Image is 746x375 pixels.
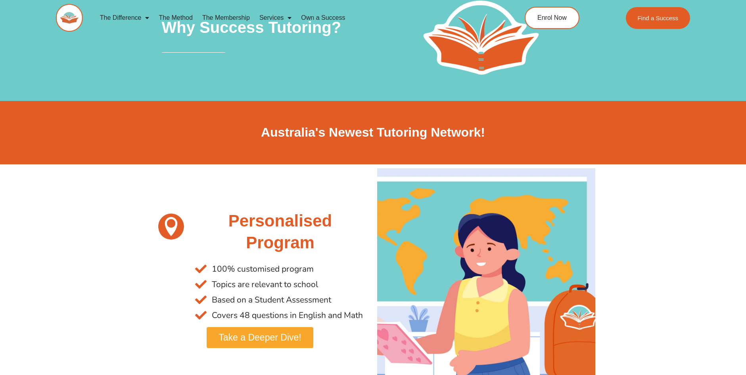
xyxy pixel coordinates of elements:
h2: Personalised Program [195,210,365,253]
span: Topics are relevant to school [210,277,318,292]
a: Services [255,9,296,27]
span: Covers 48 questions in English and Math [210,308,363,323]
span: Based on a Student Assessment [210,292,331,308]
a: The Difference [95,9,154,27]
h2: Australia's Newest Tutoring Network! [151,124,595,141]
a: Find a Success [626,7,690,29]
span: 100% customised program [210,261,314,277]
a: The Membership [198,9,255,27]
nav: Menu [95,9,489,27]
span: Enrol Now [537,15,567,21]
a: The Method [154,9,197,27]
a: Take a Deeper Dive! [207,327,313,348]
span: Take a Deeper Dive! [219,333,301,342]
a: Own a Success [296,9,350,27]
a: Enrol Now [525,7,579,29]
span: Find a Success [638,15,679,21]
